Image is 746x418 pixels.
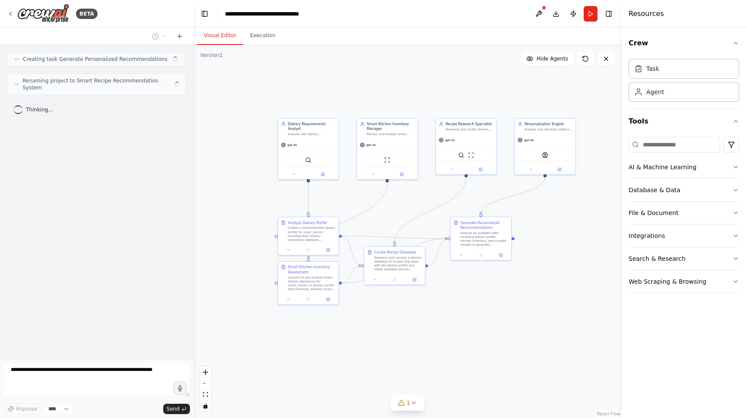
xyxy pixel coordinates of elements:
button: Start a new chat [173,31,186,41]
span: gpt-4o [366,143,376,147]
img: AIMindTool [542,152,548,158]
button: Open in side panel [320,247,337,253]
div: Dietary Requirements Analyst [288,121,336,131]
div: Personalization Engine [525,121,572,126]
div: Recipe Research SpecialistResearch and curate diverse, healthy recipes that match dietary require... [435,118,497,174]
button: Database & Data [629,179,739,201]
button: No output available [471,252,491,258]
div: Version 1 [200,52,223,59]
div: Analyze all available data including dietary profile, kitchen inventory, and curated recipes to g... [461,231,509,247]
button: zoom in [200,367,211,378]
button: Hide right sidebar [603,8,615,20]
span: Thinking... [26,106,53,113]
button: Open in side panel [320,296,337,302]
div: Research and curate diverse, healthy recipes that match dietary requirements and available ingred... [446,127,493,131]
button: zoom out [200,378,211,389]
span: Hide Agents [537,55,568,62]
button: Open in side panel [467,166,495,172]
div: Create a comprehensive dietary profile for {user_name} including their dietary restrictions (alle... [288,226,336,242]
g: Edge from 3910e5ef-9906-4cb6-9e93-2ff7ab5bb0db to 51255721-5d69-4171-9121-21340649bf3a [306,182,389,258]
g: Edge from b758f9f1-2493-4a2d-8670-fc9a0a4dbb7b to 657ddab9-8dcb-4deb-ba35-57a2d2c66955 [428,236,448,268]
span: Send [167,405,180,412]
g: Edge from a1e66e13-1b4e-4924-aa50-60b915d784c3 to 657ddab9-8dcb-4deb-ba35-57a2d2c66955 [342,234,447,241]
button: Open in side panel [546,166,574,172]
button: Crew [629,31,739,55]
span: 1 [407,399,411,407]
div: Personalization EngineAnalyze user behavior patterns, cooking history, feedback, and preferences ... [514,118,576,174]
div: Generate Personalized Recommendations [461,220,509,230]
button: 1 [391,395,424,411]
g: Edge from a1e66e13-1b4e-4924-aa50-60b915d784c3 to b758f9f1-2493-4a2d-8670-fc9a0a4dbb7b [342,234,361,268]
g: Edge from fe21c321-f263-4c33-ba64-3ef0d0c85aa1 to a1e66e13-1b4e-4924-aa50-60b915d784c3 [306,182,310,214]
button: toggle interactivity [200,400,211,412]
button: Hide left sidebar [199,8,211,20]
button: No output available [384,277,405,283]
div: Curate Recipe Database [374,250,416,254]
div: Connect to and analyze smart kitchen appliances for {user_name} to assess current food inventory.... [288,275,336,291]
button: No output available [298,247,319,253]
h4: Resources [629,9,664,19]
button: Click to speak your automation idea [174,382,186,395]
div: Smart Kitchen Inventory AssessmentConnect to and analyze smart kitchen appliances for {user_name}... [278,261,339,305]
button: Tools [629,109,739,133]
div: Analyze Dietary ProfileCreate a comprehensive dietary profile for {user_name} including their die... [278,217,339,256]
button: Open in side panel [492,252,509,258]
button: Open in side panel [406,277,423,283]
div: Crew [629,55,739,109]
div: React Flow controls [200,367,211,412]
div: Curate Recipe DatabaseResearch and compile a diverse database of recipes that align with the diet... [364,246,426,285]
div: Analyze user behavior patterns, cooking history, feedback, and preferences to create personalized... [525,127,572,131]
g: Edge from 1eebbdc6-c9c3-4fa2-8b8d-a7377bc096ea to 657ddab9-8dcb-4deb-ba35-57a2d2c66955 [478,177,547,214]
div: Research and compile a diverse database of recipes that align with the dietary profile and utiliz... [374,256,422,272]
div: Monitor and analyze smart kitchen appliance data including smart fridge inventory, pantry content... [367,133,415,136]
button: Visual Editor [197,27,243,45]
span: gpt-4o [288,143,297,147]
img: ScrapeWebsiteTool [468,152,474,158]
div: Smart Kitchen Inventory Assessment [288,265,336,275]
button: Hide Agents [521,52,573,66]
img: SerperDevTool [305,157,311,163]
div: Generate Personalized RecommendationsAnalyze all available data including dietary profile, kitche... [450,217,512,260]
span: gpt-4o [445,138,455,142]
button: Switch to previous chat [149,31,169,41]
img: ScrapeWebsiteTool [384,157,390,163]
button: Improve [3,403,41,415]
span: Improve [16,405,37,412]
div: Task [646,64,659,73]
button: File & Document [629,202,739,224]
div: Dietary Requirements AnalystAnalyze user dietary preferences, restrictions, health goals, and nut... [278,118,339,180]
div: Analyze Dietary Profile [288,220,327,225]
button: Open in side panel [309,171,337,177]
button: Send [163,404,190,414]
div: Recipe Research Specialist [446,121,493,126]
span: Creating task Generate Personalized Recommendations [23,56,168,63]
button: Web Scraping & Browsing [629,270,739,293]
div: BETA [76,9,98,19]
button: Open in side panel [388,171,416,177]
button: Execution [243,27,282,45]
g: Edge from 51255721-5d69-4171-9121-21340649bf3a to b758f9f1-2493-4a2d-8670-fc9a0a4dbb7b [342,263,361,285]
span: gpt-4o [524,138,534,142]
img: SerperDevTool [458,152,464,158]
span: Renaming project to Smart Recipe Recommendation System [22,77,169,91]
div: Smart Kitchen Inventory Manager [367,121,415,131]
button: fit view [200,389,211,400]
button: AI & Machine Learning [629,156,739,178]
nav: breadcrumb [225,9,322,18]
div: Tools [629,133,739,300]
a: React Flow attribution [597,412,620,416]
button: No output available [298,296,319,302]
div: Smart Kitchen Inventory ManagerMonitor and analyze smart kitchen appliance data including smart f... [357,118,418,180]
button: Integrations [629,225,739,247]
div: Agent [646,88,664,96]
g: Edge from e9694ea2-1dbb-4a51-acee-45fe7c92b7e8 to b758f9f1-2493-4a2d-8670-fc9a0a4dbb7b [392,177,468,244]
button: Search & Research [629,247,739,270]
div: Analyze user dietary preferences, restrictions, health goals, and nutritional requirements to cre... [288,133,336,136]
img: Logo [17,4,69,23]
